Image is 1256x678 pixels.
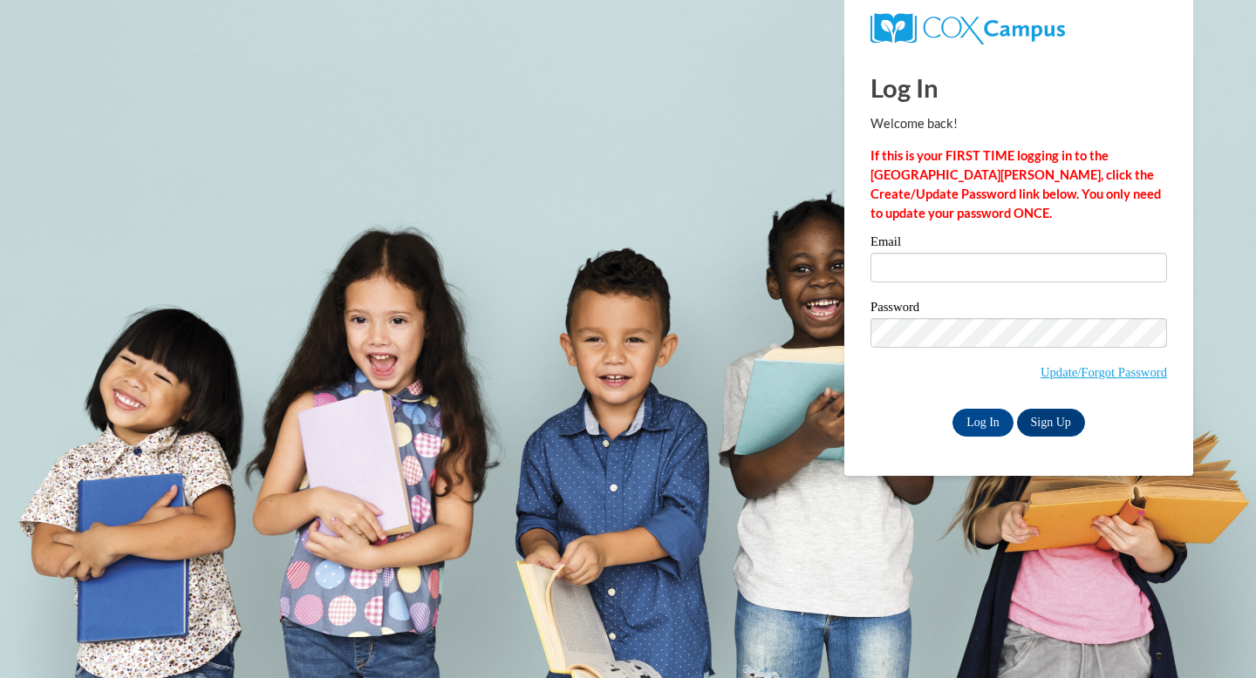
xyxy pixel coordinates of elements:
[870,148,1161,220] strong: If this is your FIRST TIME logging in to the [GEOGRAPHIC_DATA][PERSON_NAME], click the Create/Upd...
[870,114,1167,133] p: Welcome back!
[870,20,1065,35] a: COX Campus
[870,13,1065,44] img: COX Campus
[870,301,1167,318] label: Password
[870,235,1167,253] label: Email
[1017,409,1085,437] a: Sign Up
[870,70,1167,105] h1: Log In
[952,409,1014,437] input: Log In
[1041,365,1167,379] a: Update/Forgot Password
